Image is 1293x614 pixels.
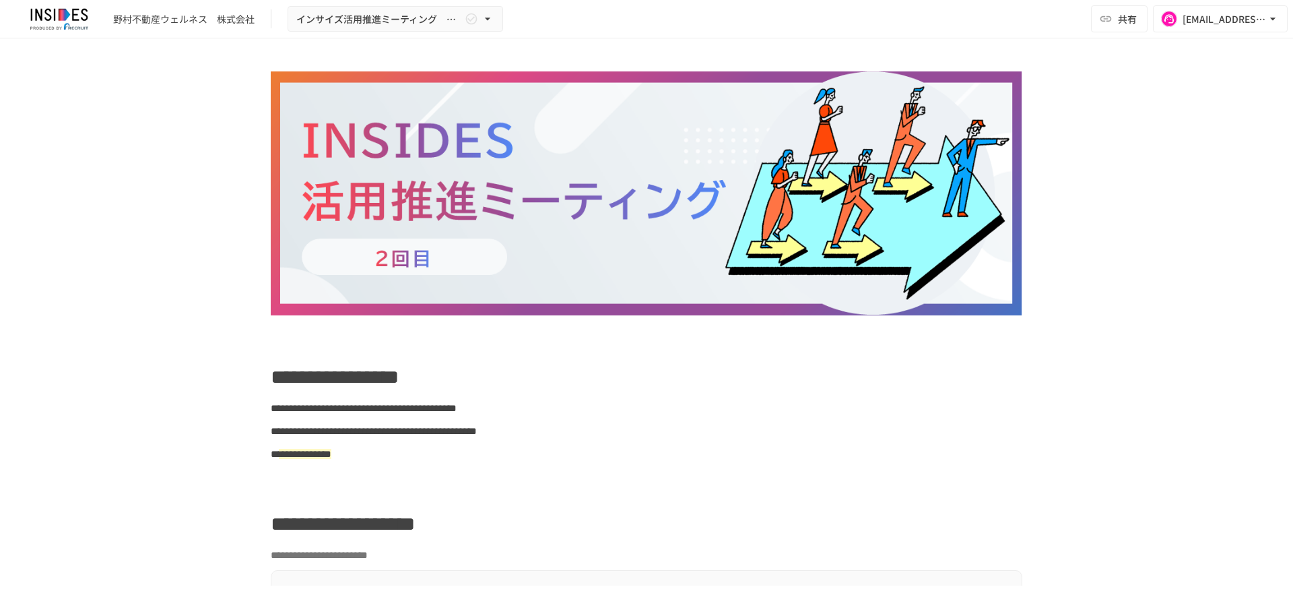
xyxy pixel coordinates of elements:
[271,71,1022,315] img: za6eQUHEaGKxByMHubi3MhqgF8PQXhb8t8vjt78ibhL
[1153,5,1288,32] button: [EMAIL_ADDRESS][DOMAIN_NAME]
[288,6,503,32] button: インサイズ活用推進ミーティング ～2回目～
[113,12,255,26] div: 野村不動産ウェルネス 株式会社
[1183,11,1266,28] div: [EMAIL_ADDRESS][DOMAIN_NAME]
[296,11,462,28] span: インサイズ活用推進ミーティング ～2回目～
[1091,5,1148,32] button: 共有
[1118,11,1137,26] span: 共有
[16,8,102,30] img: JmGSPSkPjKwBq77AtHmwC7bJguQHJlCRQfAXtnx4WuV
